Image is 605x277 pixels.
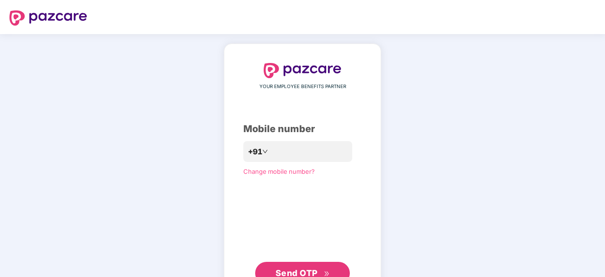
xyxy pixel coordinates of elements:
div: Mobile number [243,122,362,136]
span: down [262,149,268,154]
span: YOUR EMPLOYEE BENEFITS PARTNER [259,83,346,90]
a: Change mobile number? [243,168,315,175]
span: double-right [324,271,330,277]
span: +91 [248,146,262,158]
img: logo [9,10,87,26]
img: logo [264,63,341,78]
